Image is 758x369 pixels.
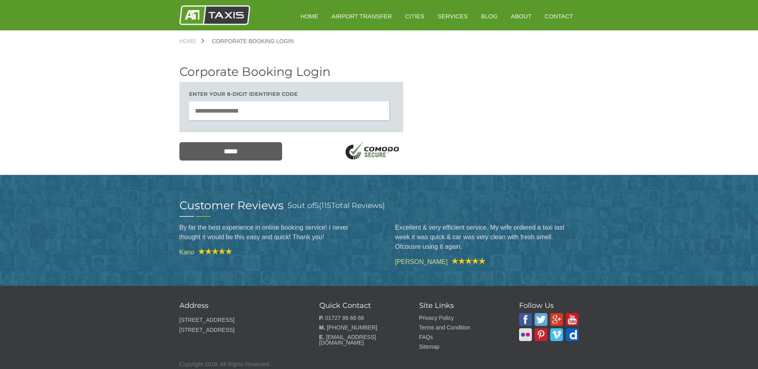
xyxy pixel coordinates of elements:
a: [EMAIL_ADDRESS][DOMAIN_NAME] [319,334,376,346]
a: Corporate Booking Login [204,38,302,44]
span: 5 [314,201,319,210]
h2: Corporate Booking Login [179,66,403,78]
a: About [505,6,537,26]
strong: P. [319,315,324,321]
a: HOME [295,6,324,26]
a: FAQs [419,334,433,340]
cite: [PERSON_NAME] [395,258,579,265]
blockquote: Excellent & very efficient service. My wife ordered a taxi last week it was quick & car was very ... [395,217,579,258]
a: Blog [475,6,503,26]
a: Cities [400,6,430,26]
a: Services [432,6,474,26]
h2: Customer Reviews [179,200,284,211]
cite: Kano [179,248,363,256]
a: Privacy Policy [419,315,454,321]
a: Airport Transfer [326,6,398,26]
h3: Enter your 8-digit Identifier code [189,91,394,97]
span: 5 [288,201,292,210]
h3: Follow Us [519,302,579,309]
a: [PHONE_NUMBER] [327,324,377,331]
h3: out of ( Total Reviews) [288,200,385,211]
strong: M. [319,324,326,331]
strong: E. [319,334,324,340]
img: A1 Taxis Review [194,248,232,254]
a: Terms and Condition [419,324,470,331]
h3: Address [179,302,299,309]
a: Contact [539,6,579,26]
p: [STREET_ADDRESS] [STREET_ADDRESS] [179,315,299,335]
a: Sitemap [419,343,440,350]
img: A1 Taxis [519,313,532,326]
a: Home [179,38,204,44]
a: 01727 86 66 66 [325,315,364,321]
h3: Site Links [419,302,499,309]
blockquote: By far the best experience in online booking service! I never thought it would be this easy and q... [179,217,363,248]
img: A1 Taxis [179,5,250,25]
img: SSL Logo [342,142,403,162]
h3: Quick Contact [319,302,399,309]
img: A1 Taxis Review [448,258,485,264]
span: 115 [321,201,331,210]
